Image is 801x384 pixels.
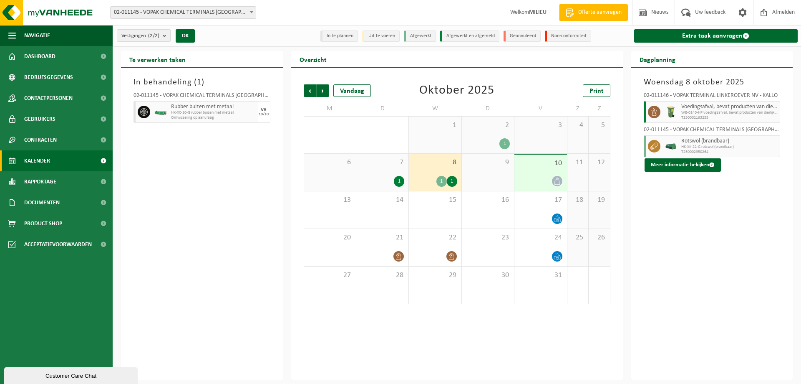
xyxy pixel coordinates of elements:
[559,4,628,21] a: Offerte aanvragen
[304,84,316,97] span: Vorige
[308,271,352,280] span: 27
[567,101,589,116] td: Z
[519,271,562,280] span: 31
[593,121,605,130] span: 5
[24,150,50,171] span: Kalender
[681,145,778,150] span: HK-XK-22-G rotswol (brandbaar)
[681,104,778,110] span: Voedingsafval, bevat producten van dierlijke oorsprong, onverpakt, categorie 3
[308,158,352,167] span: 6
[171,110,256,115] span: HK-XC-10-G rubber buizen met metaal
[466,196,510,205] span: 16
[409,101,461,116] td: W
[148,33,159,38] count: (2/2)
[24,25,50,46] span: Navigatie
[291,51,335,67] h2: Overzicht
[681,115,778,120] span: T250002163255
[121,30,159,42] span: Vestigingen
[404,31,436,42] li: Afgewerkt
[681,110,778,115] span: WB-0140-HP voedingsafval, bevat producten van dierlijke oors
[24,213,62,234] span: Product Shop
[360,271,404,280] span: 28
[24,109,55,130] span: Gebruikers
[24,130,57,150] span: Contracten
[24,88,73,109] span: Contactpersonen
[514,101,567,116] td: V
[634,29,798,43] a: Extra taak aanvragen
[644,93,781,101] div: 02-011146 - VOPAK TERMINAL LINKEROEVER NV - KALLO
[665,143,677,150] img: HK-XK-22-GN-00
[631,51,684,67] h2: Dagplanning
[583,84,610,97] a: Print
[572,158,584,167] span: 11
[665,106,677,118] img: WB-0140-HPE-GN-50
[117,29,171,42] button: Vestigingen(2/2)
[447,176,457,187] div: 1
[519,233,562,242] span: 24
[171,104,256,110] span: Rubber buizen met metaal
[24,67,73,88] span: Bedrijfsgegevens
[589,101,610,116] td: Z
[394,176,404,187] div: 1
[320,31,358,42] li: In te plannen
[466,158,510,167] span: 9
[171,115,256,120] span: Omwisseling op aanvraag
[572,233,584,242] span: 25
[24,234,92,255] span: Acceptatievoorwaarden
[644,127,781,135] div: 02-011145 - VOPAK CHEMICAL TERMINALS [GEOGRAPHIC_DATA] ACS - [GEOGRAPHIC_DATA]
[362,31,400,42] li: Uit te voeren
[261,107,267,112] div: VR
[645,158,721,172] button: Meer informatie bekijken
[529,9,547,15] strong: MILIEU
[360,158,404,167] span: 7
[413,271,457,280] span: 29
[259,112,269,117] div: 10/10
[644,76,781,89] h3: Woensdag 8 oktober 2025
[24,192,60,213] span: Documenten
[413,158,457,167] span: 8
[24,171,56,192] span: Rapportage
[519,196,562,205] span: 17
[356,101,409,116] td: D
[413,233,457,242] span: 22
[466,121,510,130] span: 2
[499,138,510,149] div: 1
[24,46,55,67] span: Dashboard
[681,138,778,145] span: Rotswol (brandbaar)
[466,271,510,280] span: 30
[593,158,605,167] span: 12
[360,233,404,242] span: 21
[466,233,510,242] span: 23
[504,31,541,42] li: Geannuleerd
[197,78,202,86] span: 1
[133,76,270,89] h3: In behandeling ( )
[572,121,584,130] span: 4
[545,31,591,42] li: Non-conformiteit
[308,196,352,205] span: 13
[462,101,514,116] td: D
[133,93,270,101] div: 02-011145 - VOPAK CHEMICAL TERMINALS [GEOGRAPHIC_DATA] ACS - [GEOGRAPHIC_DATA]
[681,150,778,155] span: T250002950264
[519,121,562,130] span: 3
[436,176,447,187] div: 1
[308,233,352,242] span: 20
[576,8,624,17] span: Offerte aanvragen
[413,196,457,205] span: 15
[4,366,139,384] iframe: chat widget
[572,196,584,205] span: 18
[317,84,329,97] span: Volgende
[440,31,499,42] li: Afgewerkt en afgemeld
[519,159,562,168] span: 10
[111,7,256,18] span: 02-011145 - VOPAK CHEMICAL TERMINALS BELGIUM ACS - ANTWERPEN
[304,101,356,116] td: M
[419,84,494,97] div: Oktober 2025
[593,233,605,242] span: 26
[121,51,194,67] h2: Te verwerken taken
[360,196,404,205] span: 14
[176,29,195,43] button: OK
[154,109,167,115] img: HK-XC-10-GN-00
[110,6,256,19] span: 02-011145 - VOPAK CHEMICAL TERMINALS BELGIUM ACS - ANTWERPEN
[589,88,604,94] span: Print
[333,84,371,97] div: Vandaag
[413,121,457,130] span: 1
